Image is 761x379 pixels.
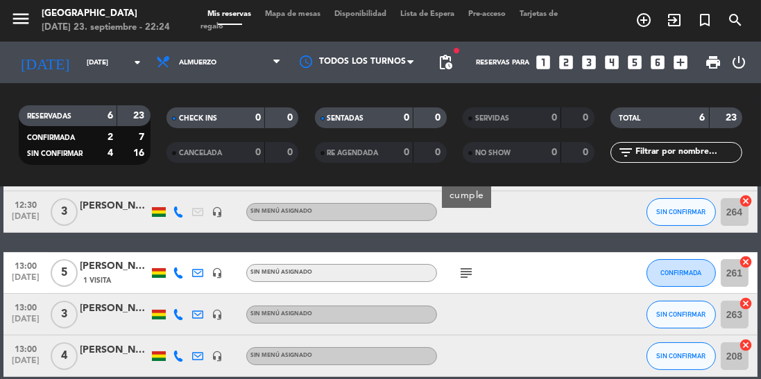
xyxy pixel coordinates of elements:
[83,275,111,286] span: 1 Visita
[179,115,217,122] span: CHECK INS
[27,113,71,120] span: RESERVADAS
[80,342,149,358] div: [PERSON_NAME]
[250,209,312,214] span: Sin menú asignado
[726,113,739,123] strong: 23
[634,145,742,160] input: Filtrar por nombre...
[647,301,716,328] button: SIN CONFIRMAR
[133,111,147,121] strong: 23
[404,148,409,157] strong: 0
[656,208,706,215] span: SIN CONFIRMAR
[287,148,296,157] strong: 0
[200,10,258,18] span: Mis reservas
[133,148,147,158] strong: 16
[327,115,364,122] span: SENTADAS
[8,340,43,356] span: 13:00
[458,265,474,281] i: subject
[250,270,312,275] span: Sin menú asignado
[42,7,170,21] div: [GEOGRAPHIC_DATA]
[705,54,721,71] span: print
[626,53,644,71] i: looks_5
[212,351,223,362] i: headset_mic
[108,148,113,158] strong: 4
[258,10,327,18] span: Mapa de mesas
[393,10,461,18] span: Lista de Espera
[129,54,146,71] i: arrow_drop_down
[51,301,78,328] span: 3
[672,53,690,71] i: add_box
[619,115,640,122] span: TOTAL
[51,198,78,226] span: 3
[8,273,43,289] span: [DATE]
[739,297,753,310] i: cancel
[80,198,149,214] div: [PERSON_NAME]
[108,111,113,121] strong: 6
[700,113,706,123] strong: 6
[404,113,409,123] strong: 0
[557,53,575,71] i: looks_two
[8,257,43,273] span: 13:00
[8,356,43,372] span: [DATE]
[656,310,706,318] span: SIN CONFIRMAR
[534,53,552,71] i: looks_one
[727,12,744,28] i: search
[108,132,113,142] strong: 2
[255,113,261,123] strong: 0
[27,134,75,141] span: CONFIRMADA
[212,267,223,279] i: headset_mic
[617,144,634,161] i: filter_list
[10,8,31,34] button: menu
[8,315,43,330] span: [DATE]
[739,255,753,269] i: cancel
[739,194,753,208] i: cancel
[435,113,443,123] strong: 0
[42,21,170,35] div: [DATE] 23. septiembre - 22:24
[27,150,83,157] span: SIN CONFIRMAR
[435,148,443,157] strong: 0
[647,198,716,226] button: SIN CONFIRMAR
[212,206,223,218] i: headset_mic
[51,342,78,370] span: 4
[475,150,511,157] span: NO SHOW
[666,12,683,28] i: exit_to_app
[8,299,43,315] span: 13:00
[580,53,598,71] i: looks_3
[327,150,379,157] span: RE AGENDADA
[10,8,31,29] i: menu
[327,10,393,18] span: Disponibilidad
[452,46,461,55] span: fiber_manual_record
[450,188,484,203] div: cumple
[649,53,667,71] i: looks_6
[475,115,509,122] span: SERVIDAS
[461,10,513,18] span: Pre-acceso
[80,301,149,317] div: [PERSON_NAME]
[437,54,454,71] span: pending_actions
[139,132,147,142] strong: 7
[476,59,529,67] span: Reservas para
[647,259,716,287] button: CONFIRMADA
[603,53,621,71] i: looks_4
[551,113,557,123] strong: 0
[10,48,80,77] i: [DATE]
[287,113,296,123] strong: 0
[656,352,706,360] span: SIN CONFIRMAR
[179,150,222,157] span: CANCELADA
[647,342,716,370] button: SIN CONFIRMAR
[739,338,753,352] i: cancel
[51,259,78,287] span: 5
[8,212,43,228] span: [DATE]
[80,258,149,274] div: [PERSON_NAME]
[660,269,701,276] span: CONFIRMADA
[583,113,591,123] strong: 0
[255,148,261,157] strong: 0
[583,148,591,157] strong: 0
[730,54,747,71] i: power_settings_new
[696,12,713,28] i: turned_in_not
[212,309,223,320] i: headset_mic
[727,42,751,83] div: LOG OUT
[8,196,43,212] span: 12:30
[179,59,216,67] span: Almuerzo
[635,12,652,28] i: add_circle_outline
[551,148,557,157] strong: 0
[250,353,312,358] span: Sin menú asignado
[250,311,312,317] span: Sin menú asignado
